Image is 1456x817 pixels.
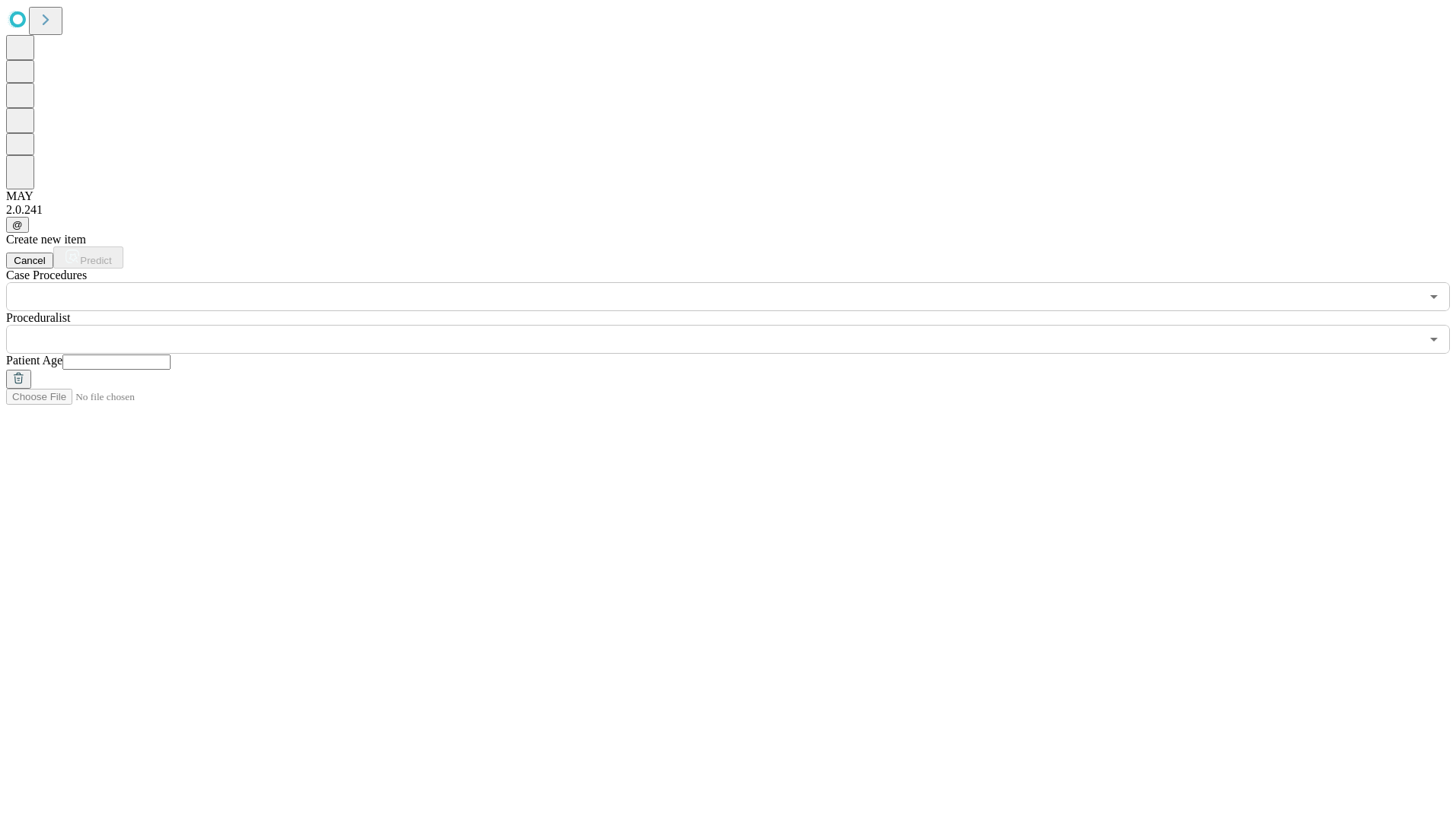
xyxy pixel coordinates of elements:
span: Predict [80,255,111,266]
div: 2.0.241 [6,203,1450,217]
button: @ [6,217,29,233]
span: Patient Age [6,354,62,367]
span: @ [12,219,23,230]
span: Cancel [14,255,46,266]
span: Scheduled Procedure [6,269,87,281]
div: MAY [6,189,1450,203]
span: Create new item [6,233,86,246]
button: Open [1423,286,1445,307]
button: Open [1423,329,1445,350]
span: Proceduralist [6,311,70,324]
button: Cancel [6,253,53,269]
button: Predict [53,246,123,269]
